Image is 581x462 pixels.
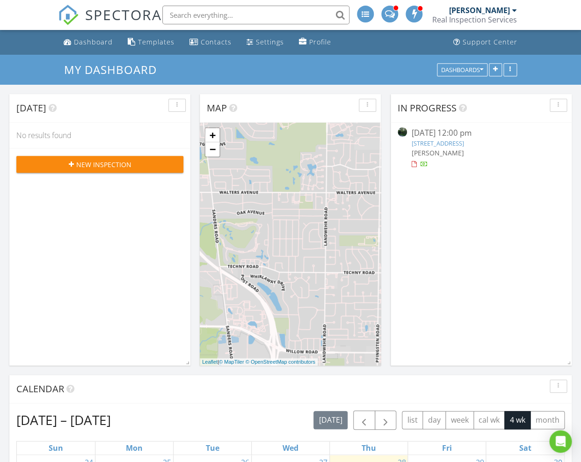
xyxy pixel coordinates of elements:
span: In Progress [398,102,457,114]
a: © MapTiler [219,359,244,365]
div: Support Center [463,37,517,46]
div: Real Inspection Services [432,15,517,24]
a: Thursday [360,441,378,455]
a: Contacts [186,34,235,51]
a: Sunday [47,441,65,455]
button: New Inspection [16,156,183,173]
a: © OpenStreetMap contributors [246,359,315,365]
div: Profile [309,37,331,46]
a: SPECTORA [58,13,162,32]
span: Map [207,102,227,114]
button: Next [375,411,397,430]
button: cal wk [473,411,505,429]
a: [STREET_ADDRESS] [412,139,464,147]
a: [DATE] 12:00 pm [STREET_ADDRESS] [PERSON_NAME] [398,127,565,169]
a: Profile [295,34,335,51]
div: Contacts [201,37,232,46]
h2: [DATE] – [DATE] [16,411,111,429]
span: SPECTORA [85,5,162,24]
span: New Inspection [76,160,131,169]
div: [DATE] 12:00 pm [412,127,551,139]
div: Templates [138,37,174,46]
button: week [445,411,474,429]
img: The Best Home Inspection Software - Spectora [58,5,79,25]
a: Templates [124,34,178,51]
div: No results found [9,123,190,148]
div: Dashboard [74,37,113,46]
button: day [422,411,446,429]
span: Calendar [16,382,64,395]
button: list [402,411,423,429]
div: | [200,358,318,366]
div: Open Intercom Messenger [549,430,572,453]
a: Friday [440,441,454,455]
a: Support Center [450,34,521,51]
button: 4 wk [504,411,530,429]
a: Tuesday [203,441,221,455]
div: Settings [256,37,284,46]
span: [PERSON_NAME] [412,148,464,157]
a: Wednesday [281,441,300,455]
a: Saturday [517,441,533,455]
a: Monday [124,441,145,455]
a: Settings [243,34,288,51]
button: [DATE] [313,411,348,429]
a: My Dashboard [64,62,165,77]
span: [DATE] [16,102,46,114]
div: Dashboards [441,66,483,73]
button: month [530,411,565,429]
a: Leaflet [202,359,218,365]
a: Dashboard [60,34,116,51]
a: Zoom out [205,142,219,156]
div: [PERSON_NAME] [449,6,510,15]
input: Search everything... [162,6,349,24]
button: Previous [353,411,375,430]
a: Zoom in [205,128,219,142]
img: streetview [398,127,407,137]
button: Dashboards [437,63,487,76]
